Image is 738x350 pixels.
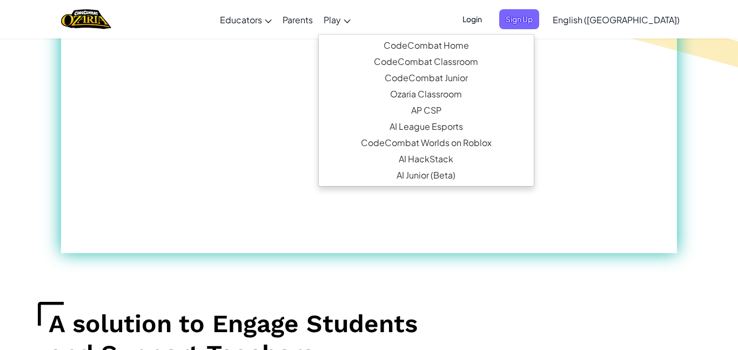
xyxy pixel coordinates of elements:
a: Play [318,5,356,34]
a: AI Junior (Beta)Introduces multimodal generative AI in a simple and intuitive platform designed s... [319,167,534,183]
a: CodeCombat JuniorOur flagship K-5 curriculum features a progression of learning levels that teach... [319,70,534,86]
button: Sign Up [499,9,539,29]
a: CodeCombat Worlds on RobloxThis MMORPG teaches Lua coding and provides a real-world platform to c... [319,135,534,151]
span: English ([GEOGRAPHIC_DATA]) [553,14,680,25]
a: CodeCombat Classroom [319,54,534,70]
a: Ozaria ClassroomAn enchanting narrative coding adventure that establishes the fundamentals of com... [319,86,534,102]
a: AI HackStackThe first generative AI companion tool specifically crafted for those new to AI with ... [319,151,534,167]
a: English ([GEOGRAPHIC_DATA]) [547,5,685,34]
a: Parents [277,5,318,34]
span: Educators [220,14,262,25]
a: Ozaria by CodeCombat logo [61,8,111,30]
a: Educators [214,5,277,34]
a: AP CSPEndorsed by the College Board, our AP CSP curriculum provides game-based and turnkey tools ... [319,102,534,118]
img: Home [61,8,111,30]
a: CodeCombat HomeWith access to all 530 levels and exclusive features like pets, premium only items... [319,37,534,54]
a: AI League EsportsAn epic competitive coding esports platform that encourages creative programming... [319,118,534,135]
button: Login [456,9,488,29]
span: Play [324,14,341,25]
